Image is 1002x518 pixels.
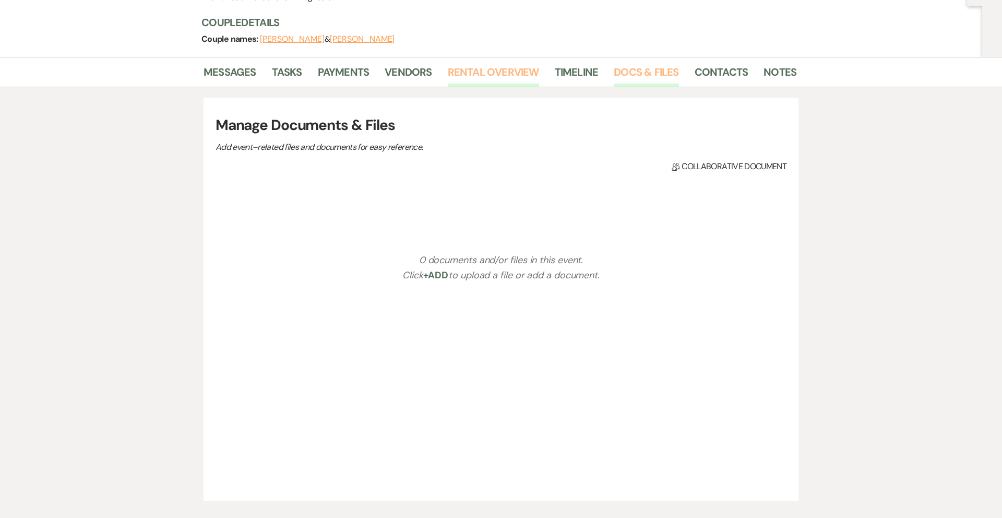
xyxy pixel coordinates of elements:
[201,15,786,30] h3: Couple Details
[201,33,260,44] span: Couple names:
[672,160,786,173] span: Collaborative document
[555,64,599,87] a: Timeline
[260,35,325,43] button: [PERSON_NAME]
[216,114,786,136] h3: Manage Documents & Files
[402,268,600,283] p: Click to upload a file or add a document.
[448,64,539,87] a: Rental Overview
[204,64,256,87] a: Messages
[695,64,748,87] a: Contacts
[260,34,395,44] span: &
[318,64,369,87] a: Payments
[423,269,449,281] span: +Add
[216,140,581,154] p: Add event–related files and documents for easy reference.
[272,64,302,87] a: Tasks
[419,253,583,268] p: 0 documents and/or files in this event.
[614,64,678,87] a: Docs & Files
[330,35,395,43] button: [PERSON_NAME]
[385,64,432,87] a: Vendors
[764,64,796,87] a: Notes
